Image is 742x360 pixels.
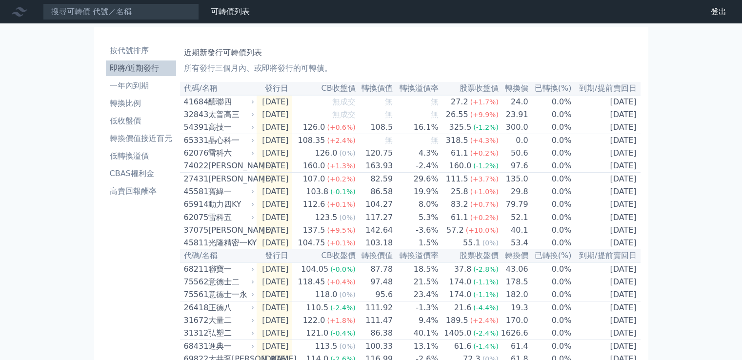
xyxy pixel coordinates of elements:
span: 無 [431,110,439,119]
div: 雷科六 [208,147,253,159]
td: 0.0% [529,147,572,160]
span: (+0.2%) [470,214,499,221]
div: 118.45 [296,276,327,288]
div: 37.8 [452,263,474,275]
a: CBAS權利金 [106,166,176,181]
span: (+2.4%) [327,137,355,144]
td: [DATE] [572,262,641,276]
span: (-2.4%) [330,304,356,312]
div: 65914 [184,199,206,210]
td: 0.0% [529,301,572,315]
span: (0%) [482,239,499,247]
div: 進典一 [208,340,253,352]
td: 108.5 [356,121,394,134]
td: 170.0 [499,314,529,327]
td: 8.0% [393,198,439,211]
div: 108.35 [296,135,327,146]
span: (-0.1%) [330,188,356,196]
span: 無 [385,110,393,119]
div: 45811 [184,237,206,249]
div: 318.5 [444,135,470,146]
div: [PERSON_NAME] [208,160,253,172]
div: 75562 [184,276,206,288]
td: 9.4% [393,314,439,327]
div: 103.8 [304,186,330,198]
div: 動力四KY [208,199,253,210]
td: 79.79 [499,198,529,211]
th: 轉換價值 [356,249,394,262]
li: 即將/近期發行 [106,62,176,74]
div: 61.1 [449,147,470,159]
span: (+0.2%) [327,175,355,183]
div: 55.1 [461,237,482,249]
span: (+0.4%) [327,278,355,286]
td: 97.48 [356,276,394,288]
td: 0.0% [529,288,572,301]
span: (+0.1%) [327,239,355,247]
th: 到期/提前賣回日 [572,82,641,95]
div: 意德士二 [208,276,253,288]
th: 已轉換(%) [529,249,572,262]
div: 61.1 [449,212,470,223]
span: (-1.2%) [473,162,499,170]
span: (+1.3%) [327,162,355,170]
div: [PERSON_NAME] [208,224,253,236]
th: 轉換價 [499,82,529,95]
td: 0.0% [529,160,572,173]
span: (+3.7%) [470,175,499,183]
td: 0.0% [529,224,572,237]
td: 178.5 [499,276,529,288]
div: 174.0 [447,289,474,300]
div: [PERSON_NAME] [208,173,253,185]
td: [DATE] [257,185,293,198]
span: (+1.8%) [327,317,355,324]
td: [DATE] [572,95,641,108]
li: CBAS權利金 [106,168,176,180]
td: 163.93 [356,160,394,173]
td: 43.06 [499,262,529,276]
td: 40.1% [393,327,439,340]
div: 104.05 [299,263,330,275]
td: 120.75 [356,147,394,160]
div: 61.6 [452,340,474,352]
td: [DATE] [257,314,293,327]
div: 21.6 [452,302,474,314]
div: 1405.0 [442,327,473,339]
td: [DATE] [257,95,293,108]
div: 31672 [184,315,206,326]
td: 18.5% [393,262,439,276]
td: 0.0% [529,314,572,327]
div: 160.0 [447,160,474,172]
span: (+0.1%) [327,200,355,208]
td: 0.0% [529,95,572,108]
td: [DATE] [257,173,293,186]
td: 95.6 [356,288,394,301]
a: 低收盤價 [106,113,176,129]
td: 24.0 [499,95,529,108]
td: 103.18 [356,237,394,249]
th: CB收盤價 [292,82,356,95]
td: 142.64 [356,224,394,237]
div: 113.5 [313,340,340,352]
span: (-1.4%) [473,342,499,350]
div: 聯寶一 [208,263,253,275]
span: (-4.4%) [473,304,499,312]
th: 轉換價值 [356,82,394,95]
td: [DATE] [572,301,641,315]
p: 所有發行三個月內、或即將發行的可轉債。 [184,62,637,74]
span: (+0.7%) [470,200,499,208]
th: 轉換價 [499,249,529,262]
span: (-0.0%) [330,265,356,273]
td: [DATE] [257,288,293,301]
td: [DATE] [572,224,641,237]
li: 轉換價值接近百元 [106,133,176,144]
td: 23.91 [499,108,529,121]
a: 登出 [703,4,734,20]
td: [DATE] [257,211,293,224]
td: [DATE] [572,185,641,198]
td: 0.0% [529,108,572,121]
td: 86.38 [356,327,394,340]
span: (+4.3%) [470,137,499,144]
span: 無 [385,97,393,106]
div: 74022 [184,160,206,172]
